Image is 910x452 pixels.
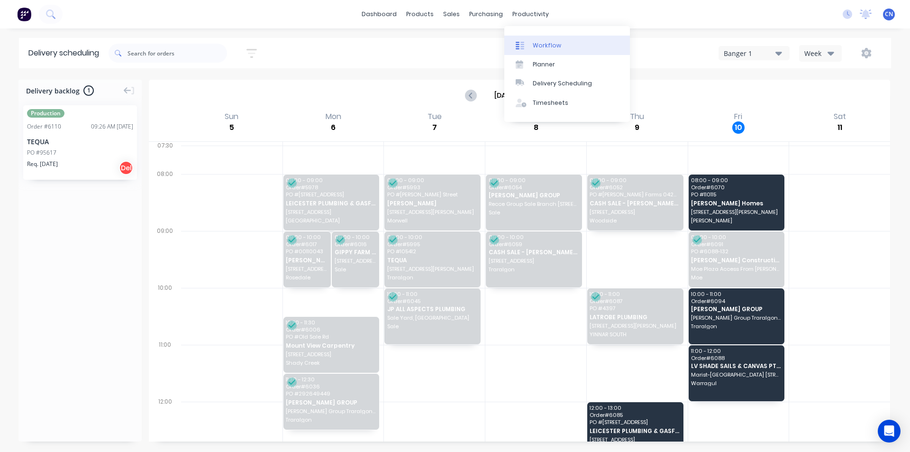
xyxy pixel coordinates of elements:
[19,38,109,68] div: Delivery scheduling
[691,257,781,263] span: [PERSON_NAME] Constructions
[286,327,376,332] span: Order # 6006
[590,192,680,197] span: PO # [PERSON_NAME] Farms 0428891285
[26,86,80,96] span: Delivery backlog
[387,291,477,297] span: 10:00 - 11:00
[149,225,181,282] div: 09:00
[335,258,376,264] span: [STREET_ADDRESS]
[286,384,376,389] span: Order # 6036
[799,45,842,62] button: Week
[489,249,579,255] span: CASH SALE - [PERSON_NAME]'S ACCOUNT
[286,266,328,272] span: [STREET_ADDRESS][PERSON_NAME]
[286,351,376,357] span: [STREET_ADDRESS]
[631,121,643,134] div: 9
[286,184,376,190] span: Order # 5978
[119,161,133,175] div: Del
[691,249,781,254] span: PO # 6088-132
[286,391,376,397] span: PO # 292649449
[489,234,579,240] span: 09:00 - 10:00
[691,363,781,369] span: LV SHADE SAILS & CANVAS PTY LTD
[387,209,477,215] span: [STREET_ADDRESS][PERSON_NAME]
[590,200,680,206] span: CASH SALE - [PERSON_NAME]'S ACCOUNT
[691,234,781,240] span: 09:00 - 10:00
[83,85,94,96] span: 1
[489,241,579,247] span: Order # 6059
[691,209,781,215] span: [STREET_ADDRESS][PERSON_NAME]
[590,419,680,425] span: PO # [STREET_ADDRESS]
[489,184,579,190] span: Order # 6054
[27,122,61,131] div: Order # 6110
[691,291,781,297] span: 10:00 - 11:00
[691,192,781,197] span: PO # 110115
[149,140,181,168] div: 07:30
[387,184,477,190] span: Order # 5993
[590,291,680,297] span: 10:00 - 11:00
[732,121,745,134] div: 10
[691,298,781,304] span: Order # 6094
[91,122,133,131] div: 09:26 AM [DATE]
[489,192,579,198] span: [PERSON_NAME] GROUP
[590,305,680,311] span: PO # 4397
[691,241,781,247] span: Order # 6091
[590,184,680,190] span: Order # 6052
[464,7,508,21] div: purchasing
[724,48,775,58] div: Banger 1
[834,121,846,134] div: 11
[387,192,477,197] span: PO # [PERSON_NAME] Street
[504,55,630,74] a: Planner
[590,405,680,411] span: 12:00 - 13:00
[590,298,680,304] span: Order # 6087
[387,249,477,254] span: PO # 105412
[590,314,680,320] span: LATROBE PLUMBING
[286,408,376,414] span: [PERSON_NAME] Group Traralgon Branch [STREET_ADDRESS]
[286,360,376,366] span: Shady Creek
[590,218,680,223] span: Woodside
[387,323,477,329] span: Sale
[731,112,745,121] div: Fri
[691,372,781,378] span: Marist-[GEOGRAPHIC_DATA] [STREET_ADDRESS][PERSON_NAME]
[17,7,31,21] img: Factory
[327,121,339,134] div: 6
[590,332,680,337] span: YINNAR SOUTH
[590,428,680,434] span: LEICESTER PLUMBING & GASFITTING
[691,177,781,183] span: 08:00 - 09:00
[533,79,592,88] div: Delivery Scheduling
[691,380,781,386] span: Warragul
[590,209,680,215] span: [STREET_ADDRESS]
[286,249,328,254] span: PO # 00110043
[831,112,849,121] div: Sat
[425,112,445,121] div: Tue
[504,74,630,93] a: Delivery Scheduling
[286,417,376,423] span: Traralgon
[885,10,893,18] span: CN
[438,7,464,21] div: sales
[691,315,781,321] span: [PERSON_NAME] Group Traralgon Branch [STREET_ADDRESS]
[691,355,781,361] span: Order # 6088
[387,241,477,247] span: Order # 5995
[691,348,781,354] span: 11:00 - 12:00
[286,234,328,240] span: 09:00 - 10:00
[27,137,133,147] div: TEQUA
[489,210,579,215] span: Sale
[401,7,438,21] div: products
[489,177,579,183] span: 08:00 - 09:00
[533,60,555,69] div: Planner
[286,334,376,340] span: PO # Old Sale Rd
[335,267,376,272] span: Sale
[286,200,376,206] span: LEICESTER PLUMBING & GASFITTING
[691,306,781,312] span: [PERSON_NAME] GROUP
[387,200,477,206] span: [PERSON_NAME]
[286,177,376,183] span: 08:00 - 09:00
[387,234,477,240] span: 09:00 - 10:00
[149,168,181,225] div: 08:00
[533,99,568,107] div: Timesheets
[286,342,376,349] span: Mount View Carpentry
[878,420,901,443] div: Open Intercom Messenger
[27,160,58,168] span: Req. [DATE]
[149,339,181,396] div: 11:00
[590,437,680,443] span: [STREET_ADDRESS]
[127,44,227,63] input: Search for orders
[719,46,790,60] button: Banger 1
[286,275,328,280] span: Rosedale
[286,377,376,382] span: 11:30 - 12:30
[387,266,477,272] span: [STREET_ADDRESS][PERSON_NAME]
